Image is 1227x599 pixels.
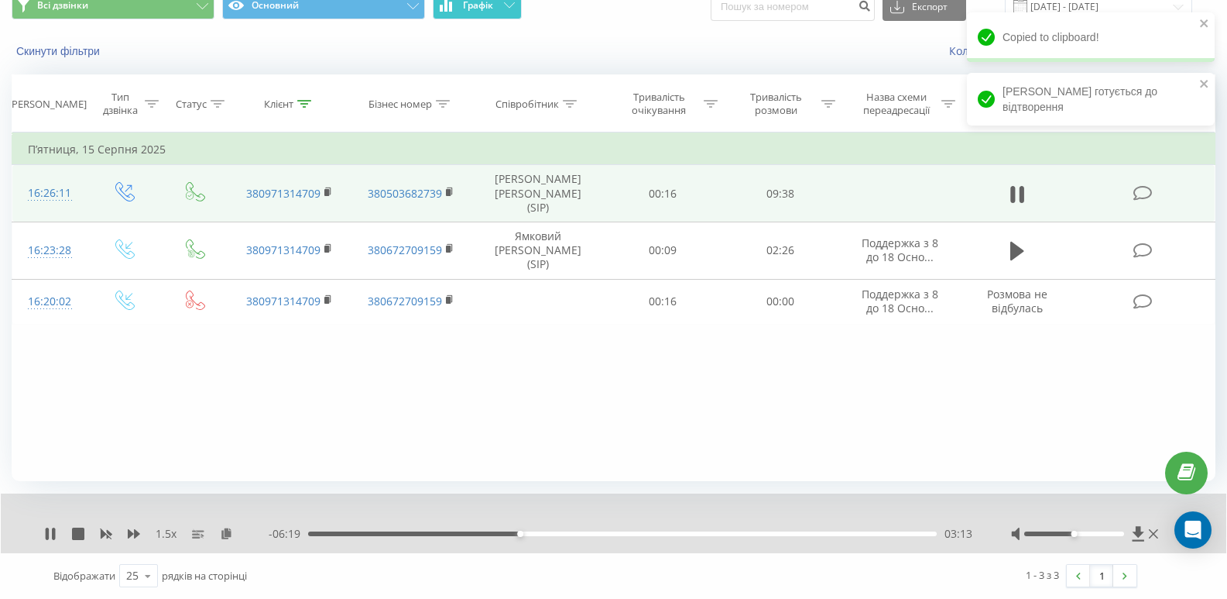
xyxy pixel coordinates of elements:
[368,98,432,111] div: Бізнес номер
[53,569,115,583] span: Відображати
[472,222,604,279] td: Ямковий [PERSON_NAME] (SIP)
[162,569,247,583] span: рядків на сторінці
[1174,511,1212,549] div: Open Intercom Messenger
[721,279,839,324] td: 00:00
[604,279,721,324] td: 00:16
[949,43,1215,58] a: Коли дані можуть відрізнятися вiд інших систем
[1026,567,1059,583] div: 1 - 3 з 3
[368,243,442,257] a: 380672709159
[721,222,839,279] td: 02:26
[264,98,293,111] div: Клієнт
[1071,531,1078,537] div: Accessibility label
[604,222,721,279] td: 00:09
[156,526,177,542] span: 1.5 x
[12,134,1215,165] td: П’ятниця, 15 Серпня 2025
[944,526,972,542] span: 03:13
[269,526,308,542] span: - 06:19
[368,294,442,308] a: 380672709159
[1199,17,1210,32] button: close
[495,98,559,111] div: Співробітник
[176,98,207,111] div: Статус
[1090,565,1113,587] a: 1
[28,287,72,317] div: 16:20:02
[517,531,523,537] div: Accessibility label
[735,91,817,117] div: Тривалість розмови
[604,165,721,222] td: 00:16
[246,294,320,308] a: 380971314709
[967,12,1215,62] div: Copied to clipboard!
[126,568,139,584] div: 25
[618,91,700,117] div: Тривалість очікування
[1199,77,1210,92] button: close
[101,91,140,117] div: Тип дзвінка
[862,236,938,264] span: Поддержка з 8 до 18 Осно...
[12,44,108,58] button: Скинути фільтри
[472,165,604,222] td: [PERSON_NAME] [PERSON_NAME] (SIP)
[987,287,1047,315] span: Розмова не відбулась
[28,178,72,208] div: 16:26:11
[862,287,938,315] span: Поддержка з 8 до 18 Осно...
[9,98,87,111] div: [PERSON_NAME]
[967,73,1215,126] div: [PERSON_NAME] готується до відтворення
[28,236,72,266] div: 16:23:28
[368,186,442,201] a: 380503682739
[246,243,320,257] a: 380971314709
[246,186,320,201] a: 380971314709
[721,165,839,222] td: 09:38
[855,91,937,117] div: Назва схеми переадресації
